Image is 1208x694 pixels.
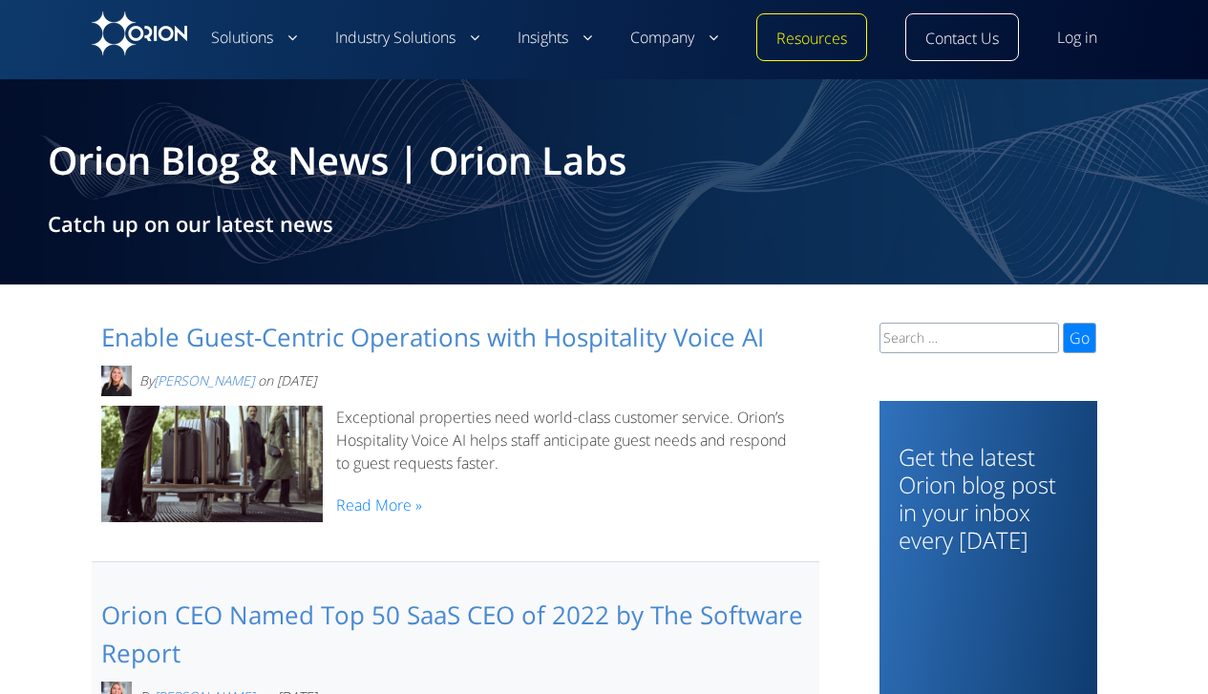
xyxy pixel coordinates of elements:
[211,27,297,50] a: Solutions
[925,28,999,51] a: Contact Us
[101,598,803,671] a: Orion CEO Named Top 50 SaaS CEO of 2022 by The Software Report
[335,27,479,50] a: Industry Solutions
[336,494,422,517] a: Read More »
[1063,323,1096,353] input: Go
[258,371,273,389] span: on
[1113,602,1208,694] iframe: Chat Widget
[630,27,718,50] a: Company
[154,371,254,390] a: [PERSON_NAME]
[776,28,847,51] a: Resources
[48,212,1160,235] p: Catch up on our latest news
[518,27,592,50] a: Insights
[899,443,1078,554] h3: Get the latest Orion blog post in your inbox every [DATE]
[101,396,332,532] img: Enable Guest-Centric Operations with Hospitality Voice AI
[101,366,132,396] img: Avatar photo
[277,371,316,389] time: [DATE]
[101,320,764,355] a: Enable Guest-Centric Operations with Hospitality Voice AI
[48,134,1160,186] h1: Orion Blog & News | Orion Labs
[92,11,187,55] img: Orion
[336,406,804,474] p: Exceptional properties need world-class customer service. Orion’s Hospitality Voice AI helps staf...
[1057,27,1097,50] a: Log in
[139,371,258,390] span: By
